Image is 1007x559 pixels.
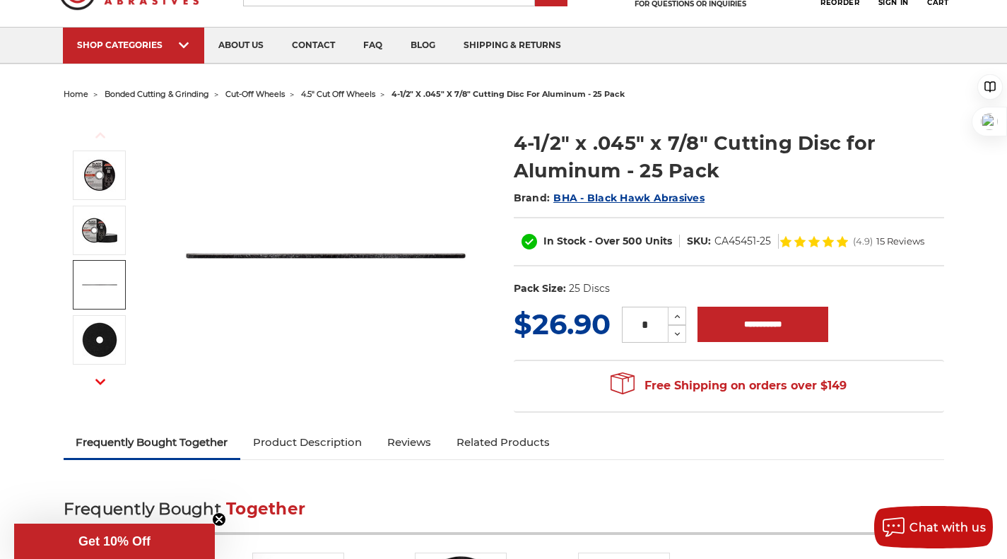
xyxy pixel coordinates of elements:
h1: 4-1/2" x .045" x 7/8" Cutting Disc for Aluminum - 25 Pack [514,129,944,184]
dt: SKU: [687,234,711,249]
a: 4.5" cut off wheels [301,89,375,99]
span: $26.90 [514,307,611,341]
span: Frequently Bought [64,499,221,519]
span: Free Shipping on orders over $149 [611,372,847,400]
span: (4.9) [853,237,873,246]
div: SHOP CATEGORIES [77,40,190,50]
img: 4.5" cutting disc for aluminum [184,114,467,397]
a: bonded cutting & grinding [105,89,209,99]
span: - Over [589,235,620,247]
a: Reviews [375,427,444,458]
img: 4.5" cutting disc for aluminum [82,158,117,193]
span: In Stock [543,235,586,247]
span: Chat with us [909,521,986,534]
span: 4-1/2" x .045" x 7/8" cutting disc for aluminum - 25 pack [391,89,625,99]
img: 4-1/2 aluminum cut off wheel [82,213,117,248]
span: Brand: [514,192,550,204]
img: ultra thin 4.5 inch cutting wheel for aluminum [82,267,117,302]
button: Next [83,367,117,397]
a: faq [349,28,396,64]
a: Product Description [240,427,375,458]
a: home [64,89,88,99]
button: Chat with us [874,506,993,548]
span: Units [645,235,672,247]
span: Together [226,499,305,519]
a: shipping & returns [449,28,575,64]
a: contact [278,28,349,64]
span: 15 Reviews [876,237,924,246]
dt: Pack Size: [514,281,566,296]
a: blog [396,28,449,64]
span: 500 [623,235,642,247]
dd: 25 Discs [569,281,610,296]
img: back of 4.5 inch cut off disc for aluminum [82,322,117,358]
a: Related Products [444,427,563,458]
dd: CA45451-25 [714,234,771,249]
a: cut-off wheels [225,89,285,99]
span: Get 10% Off [78,534,151,548]
button: Previous [83,120,117,151]
a: Frequently Bought Together [64,427,241,458]
a: about us [204,28,278,64]
div: Get 10% OffClose teaser [14,524,215,559]
button: Close teaser [212,512,226,526]
a: BHA - Black Hawk Abrasives [553,192,705,204]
